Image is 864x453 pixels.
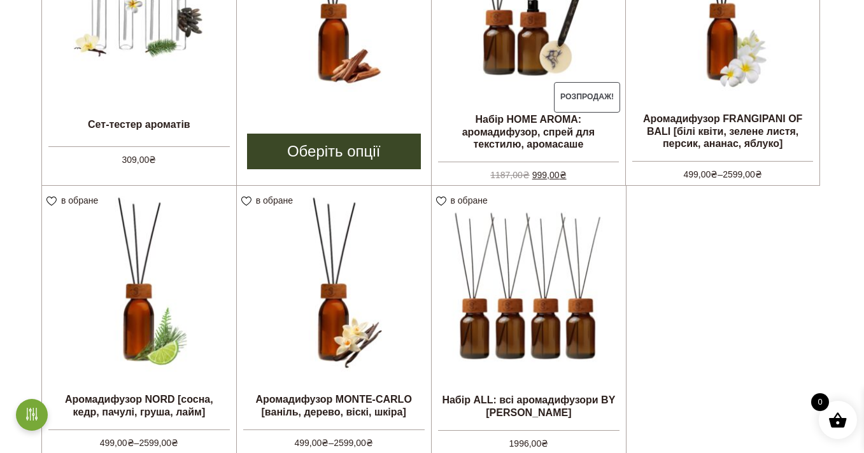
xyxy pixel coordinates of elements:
[541,438,548,449] span: ₴
[490,170,530,180] bdi: 1187,00
[432,108,626,155] h2: Набір HOME AROMA: аромадифузор, спрей для текстилю, аромасаше
[322,438,329,448] span: ₴
[723,169,762,179] bdi: 2599,00
[241,197,251,206] img: unfavourite.svg
[237,186,431,447] a: Аромадифузор MONTE-CARLO [ваніль, дерево, віскі, шкіра] 499,00₴–2599,00₴
[523,170,530,180] span: ₴
[632,161,813,181] span: –
[334,438,373,448] bdi: 2599,00
[241,195,297,206] a: в обране
[532,170,567,180] bdi: 999,00
[149,155,156,165] span: ₴
[42,108,236,140] h2: Сет-тестер ароматів
[436,195,492,206] a: в обране
[626,108,819,155] h2: Аромадифузор FRANGIPANI OF BALI [білі квіти, зелене листя, персик, ананас, яблуко]
[46,197,57,206] img: unfavourite.svg
[100,438,134,448] bdi: 499,00
[48,429,230,450] span: –
[509,438,549,449] bdi: 1996,00
[42,186,236,447] a: Аромадифузор NORD [сосна, кедр, пачулі, груша, лайм] 499,00₴–2599,00₴
[247,134,421,169] a: Виберіть опції для " Аромадифузор MONACO [ром, дерево, мускус, амаретто]"
[61,195,98,206] span: в обране
[237,388,431,422] h2: Аромадифузор MONTE-CARLO [ваніль, дерево, віскі, шкіра]
[684,169,718,179] bdi: 499,00
[436,197,446,206] img: unfavourite.svg
[811,393,829,411] span: 0
[432,186,627,448] a: Набір ALL: всі аромадифузори BY [PERSON_NAME] 1996,00₴
[554,82,621,113] span: Розпродаж!
[432,389,627,423] h2: Набір ALL: всі аромадифузори BY [PERSON_NAME]
[560,170,567,180] span: ₴
[295,438,329,448] bdi: 499,00
[711,169,718,179] span: ₴
[127,438,134,448] span: ₴
[243,429,425,450] span: –
[256,195,293,206] span: в обране
[171,438,178,448] span: ₴
[451,195,488,206] span: в обране
[122,155,156,165] bdi: 309,00
[755,169,762,179] span: ₴
[46,195,103,206] a: в обране
[42,388,236,422] h2: Аромадифузор NORD [сосна, кедр, пачулі, груша, лайм]
[139,438,178,448] bdi: 2599,00
[366,438,373,448] span: ₴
